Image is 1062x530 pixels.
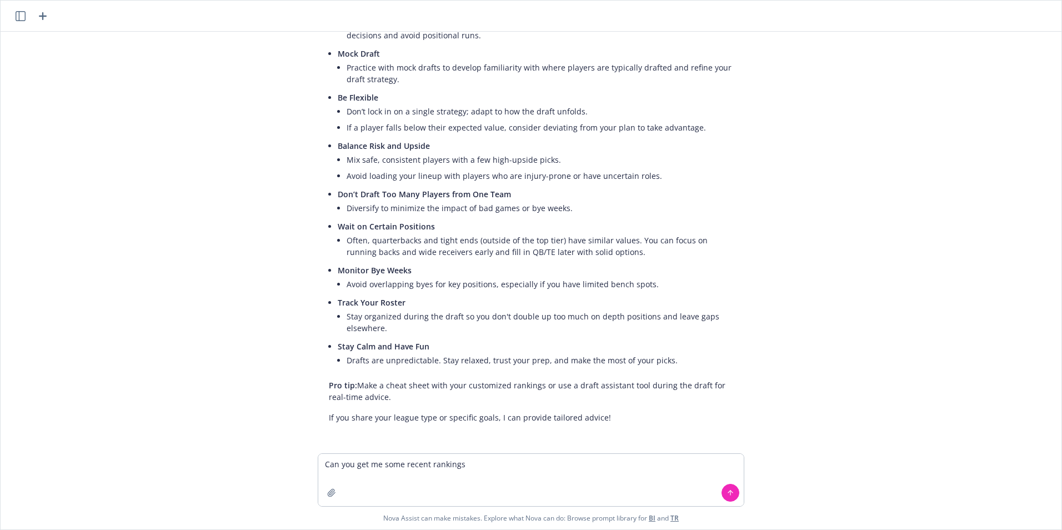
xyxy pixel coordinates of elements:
span: Wait on Certain Positions [338,221,435,232]
li: Don’t lock in on a single strategy; adapt to how the draft unfolds. [347,103,733,119]
a: BI [649,513,655,523]
span: Stay Calm and Have Fun [338,341,429,352]
span: Balance Risk and Upside [338,141,430,151]
textarea: Can you get me some recent rankings [318,454,744,506]
span: Nova Assist can make mistakes. Explore what Nova can do: Browse prompt library for and [5,507,1057,529]
li: Drafts are unpredictable. Stay relaxed, trust your prep, and make the most of your picks. [347,352,733,368]
span: Don’t Draft Too Many Players from One Team [338,189,511,199]
li: Often, quarterbacks and tight ends (outside of the top tier) have similar values. You can focus o... [347,232,733,260]
span: Be Flexible [338,92,378,103]
li: Mix safe, consistent players with a few high-upside picks. [347,152,733,168]
p: Make a cheat sheet with your customized rankings or use a draft assistant tool during the draft f... [329,379,733,403]
li: Diversify to minimize the impact of bad games or bye weeks. [347,200,733,216]
p: If you share your league type or specific goals, I can provide tailored advice! [329,412,733,423]
span: Monitor Bye Weeks [338,265,412,276]
li: Stay organized during the draft so you don't double up too much on depth positions and leave gaps... [347,308,733,336]
span: Track Your Roster [338,297,405,308]
a: TR [670,513,679,523]
span: Mock Draft [338,48,380,59]
li: Avoid loading your lineup with players who are injury-prone or have uncertain roles. [347,168,733,184]
li: Avoid overlapping byes for key positions, especially if you have limited bench spots. [347,276,733,292]
li: Practice with mock drafts to develop familiarity with where players are typically drafted and ref... [347,59,733,87]
span: Pro tip: [329,380,357,391]
li: If a player falls below their expected value, consider deviating from your plan to take advantage. [347,119,733,136]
